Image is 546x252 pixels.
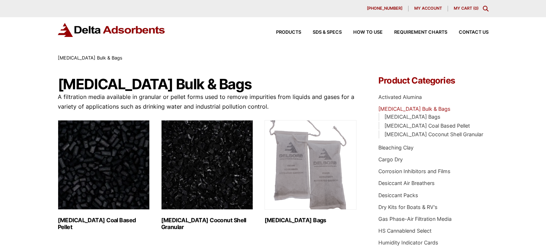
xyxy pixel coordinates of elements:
img: Delta Adsorbents [58,23,165,37]
a: Products [265,30,301,35]
p: A filtration media available in granular or pellet forms used to remove impurities from liquids a... [58,92,357,111]
h2: [MEDICAL_DATA] Coconut Shell Granular [161,217,253,230]
a: Corrosion Inhibitors and Films [378,168,451,174]
a: HS Cannablend Select [378,228,431,234]
a: Gas Phase-Air Filtration Media [378,216,452,222]
a: Activated Alumina [378,94,422,100]
a: Humidity Indicator Cards [378,239,438,246]
span: My account [414,6,442,10]
a: [MEDICAL_DATA] Coal Based Pellet [384,123,470,129]
a: Contact Us [447,30,489,35]
a: Visit product category Activated Carbon Bags [265,120,356,224]
a: [MEDICAL_DATA] Bags [384,114,440,120]
a: SDS & SPECS [301,30,342,35]
a: [MEDICAL_DATA] Coconut Shell Granular [384,131,483,137]
img: Activated Carbon Bags [265,120,356,210]
a: Visit product category Activated Carbon Coal Based Pellet [58,120,150,230]
a: My Cart (0) [454,6,479,11]
a: How to Use [342,30,383,35]
span: [PHONE_NUMBER] [367,6,402,10]
a: Requirement Charts [383,30,447,35]
span: Products [276,30,301,35]
img: Activated Carbon Coconut Shell Granular [161,120,253,210]
div: Toggle Modal Content [483,6,489,11]
h2: [MEDICAL_DATA] Coal Based Pellet [58,217,150,230]
img: Activated Carbon Coal Based Pellet [58,120,150,210]
span: Requirement Charts [394,30,447,35]
a: [PHONE_NUMBER] [361,6,409,11]
h2: [MEDICAL_DATA] Bags [265,217,356,224]
span: 0 [475,6,477,11]
a: Bleaching Clay [378,144,414,151]
span: How to Use [353,30,383,35]
span: [MEDICAL_DATA] Bulk & Bags [58,55,122,61]
a: Desiccant Air Breathers [378,180,435,186]
a: Cargo Dry [378,156,403,162]
a: My account [409,6,448,11]
h1: [MEDICAL_DATA] Bulk & Bags [58,76,357,92]
a: [MEDICAL_DATA] Bulk & Bags [378,106,451,112]
h4: Product Categories [378,76,488,85]
span: Contact Us [459,30,489,35]
span: SDS & SPECS [313,30,342,35]
a: Visit product category Activated Carbon Coconut Shell Granular [161,120,253,230]
a: Dry Kits for Boats & RV's [378,204,438,210]
a: Desiccant Packs [378,192,418,198]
